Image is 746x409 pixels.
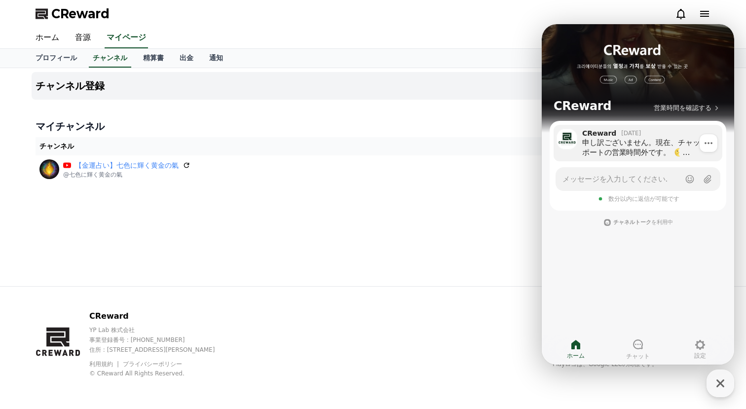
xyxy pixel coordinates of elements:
[39,159,59,179] img: 【金運占い】七色に輝く黄金の氣
[201,49,231,68] a: 通知
[89,326,232,334] p: YP Lab 株式会社
[36,137,517,155] th: チャンネル
[172,49,201,68] a: 出金
[89,336,232,344] p: 事業登録番号 : [PHONE_NUMBER]
[89,361,120,368] a: 利用規約
[89,310,232,322] p: CReward
[63,171,190,179] p: @七色に輝く黄金の氣
[36,80,105,91] h4: チャンネル登録
[542,24,734,365] iframe: Channel chat
[28,49,85,68] a: プロフィール
[105,28,148,48] a: マイページ
[36,119,710,133] h4: マイチャンネル
[135,49,172,68] a: 精算書
[123,361,182,368] a: プライバシーポリシー
[75,160,179,171] a: 【金運占い】七色に輝く黄金の氣
[89,370,232,377] p: © CReward All Rights Reserved.
[67,28,99,48] a: 音源
[89,346,232,354] p: 住所 : [STREET_ADDRESS][PERSON_NAME]
[28,28,67,48] a: ホーム
[51,6,110,22] span: CReward
[89,49,131,68] a: チャンネル
[36,6,110,22] a: CReward
[517,137,582,155] th: 承認
[32,72,714,100] button: チャンネル登録
[521,164,578,175] p: -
